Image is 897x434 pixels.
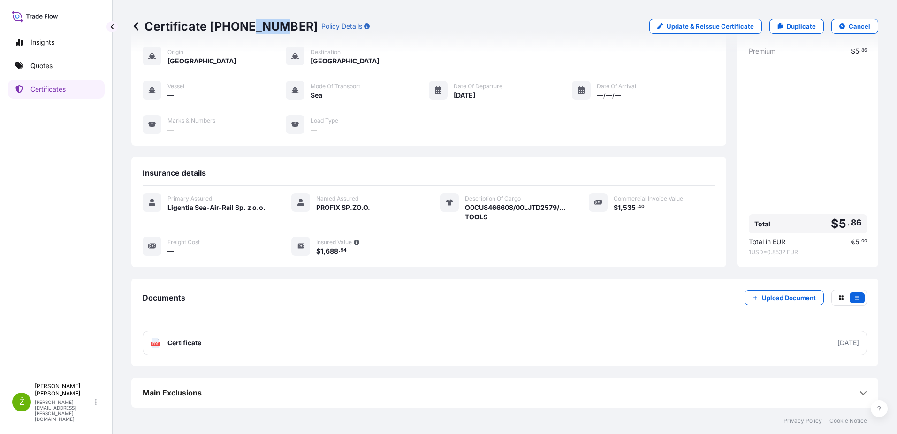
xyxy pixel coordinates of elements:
span: Load Type [311,117,338,124]
div: [DATE] [837,338,859,348]
span: . [847,220,850,225]
a: PDFCertificate[DATE] [143,331,867,355]
span: Date of Arrival [597,83,636,90]
span: 86 [851,220,861,225]
span: Vessel [167,83,184,90]
p: Duplicate [787,22,816,31]
span: Total in EUR [749,237,785,247]
span: Total [754,219,770,229]
span: 94 [341,249,347,252]
p: Upload Document [762,293,816,302]
span: PROFIX SP.ZO.O. [316,203,370,212]
span: 5 [855,48,859,54]
span: Sea [311,91,322,100]
span: Marks & Numbers [167,117,215,124]
span: Documents [143,293,185,302]
span: Ligentia Sea-Air-Rail Sp. z o.o. [167,203,266,212]
span: Date of Departure [454,83,502,90]
a: Certificates [8,80,105,99]
p: Update & Reissue Certificate [667,22,754,31]
p: [PERSON_NAME][EMAIL_ADDRESS][PERSON_NAME][DOMAIN_NAME] [35,399,93,422]
span: $ [851,48,855,54]
span: Certificate [167,338,201,348]
span: 5 [855,239,859,245]
span: Mode of Transport [311,83,360,90]
span: Named Assured [316,195,358,202]
p: Policy Details [321,22,362,31]
a: Update & Reissue Certificate [649,19,762,34]
a: Insights [8,33,105,52]
span: . [339,249,340,252]
span: 5 [839,218,846,230]
span: Ż [19,397,24,407]
p: Insights [30,38,54,47]
span: Freight Cost [167,239,200,246]
span: — [167,247,174,256]
span: — [311,125,317,134]
a: Privacy Policy [783,417,822,425]
span: $ [316,248,320,255]
span: $ [614,204,618,211]
p: Certificates [30,85,66,94]
span: — [167,125,174,134]
a: Cookie Notice [829,417,867,425]
span: 00 [861,240,867,243]
span: Description Of Cargo [465,195,521,202]
p: Certificate [PHONE_NUMBER] [131,19,318,34]
span: 1 [618,204,621,211]
span: — [167,91,174,100]
button: Cancel [831,19,878,34]
button: Upload Document [745,290,824,305]
a: Quotes [8,56,105,75]
span: 688 [326,248,338,255]
span: . [859,240,861,243]
span: $ [831,218,838,230]
a: Duplicate [769,19,824,34]
span: [GEOGRAPHIC_DATA] [311,56,379,66]
span: Commercial Invoice Value [614,195,683,202]
p: Quotes [30,61,53,70]
span: 40 [638,205,645,209]
span: [GEOGRAPHIC_DATA] [167,56,236,66]
span: O0CU8466608/00LJTD2579//40'HQ/19CTNS/346.300KGS/0.370CBM TOOLS [465,203,566,222]
text: PDF [152,342,159,346]
span: [DATE] [454,91,475,100]
span: Insurance details [143,168,206,178]
span: , [621,204,623,211]
span: . [636,205,638,209]
span: 1 [320,248,323,255]
p: [PERSON_NAME] [PERSON_NAME] [35,382,93,397]
span: Main Exclusions [143,388,202,397]
span: € [851,239,855,245]
span: Insured Value [316,239,352,246]
span: 535 [623,204,636,211]
span: , [323,248,326,255]
div: Main Exclusions [143,381,867,404]
span: —/—/— [597,91,621,100]
span: 1 USD = 0.8532 EUR [749,248,867,256]
p: Cancel [849,22,870,31]
span: Primary Assured [167,195,212,202]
